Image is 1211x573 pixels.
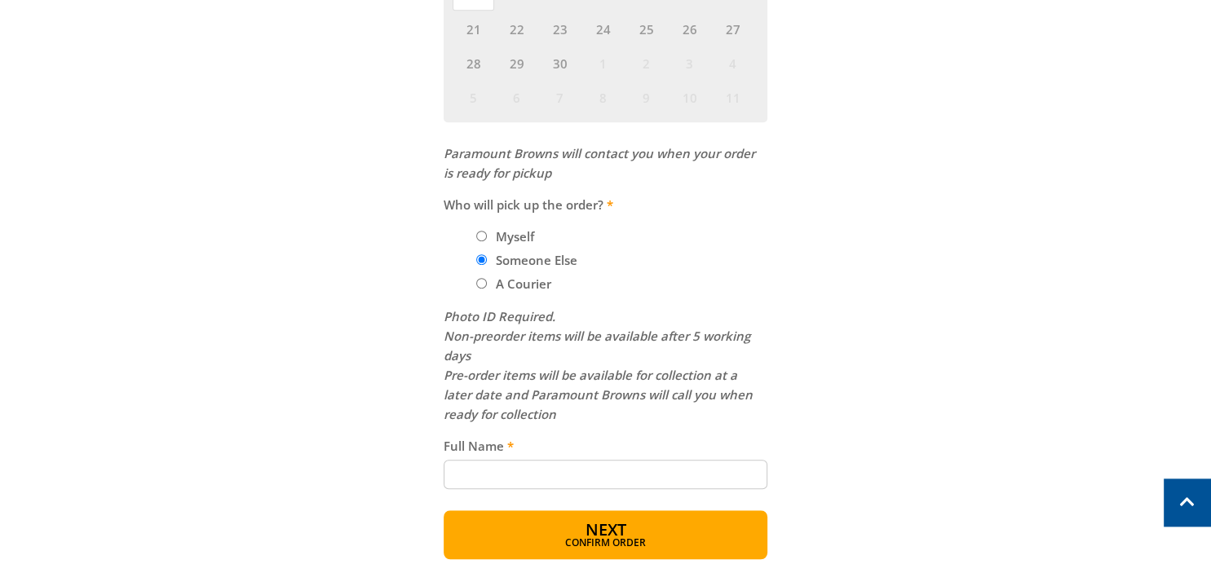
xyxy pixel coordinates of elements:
[582,81,624,113] span: 8
[625,12,667,45] span: 25
[453,12,494,45] span: 21
[496,81,537,113] span: 6
[490,223,540,250] label: Myself
[669,12,710,45] span: 26
[490,270,557,298] label: A Courier
[453,46,494,79] span: 28
[625,81,667,113] span: 9
[585,518,625,540] span: Next
[476,254,487,265] input: Please select who will pick up the order.
[669,46,710,79] span: 3
[625,46,667,79] span: 2
[712,46,754,79] span: 4
[712,81,754,113] span: 11
[490,246,583,274] label: Someone Else
[496,12,537,45] span: 22
[582,46,624,79] span: 1
[444,145,755,181] em: Paramount Browns will contact you when your order is ready for pickup
[479,538,732,548] span: Confirm order
[444,308,753,422] em: Photo ID Required. Non-preorder items will be available after 5 working days Pre-order items will...
[453,81,494,113] span: 5
[444,436,767,456] label: Full Name
[582,12,624,45] span: 24
[444,510,767,559] button: Next Confirm order
[444,460,767,489] input: Please enter the full name of the person who will be collecting your order.
[712,12,754,45] span: 27
[539,81,581,113] span: 7
[476,278,487,289] input: Please select who will pick up the order.
[444,195,767,214] label: Who will pick up the order?
[496,46,537,79] span: 29
[669,81,710,113] span: 10
[539,46,581,79] span: 30
[539,12,581,45] span: 23
[476,231,487,241] input: Please select who will pick up the order.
